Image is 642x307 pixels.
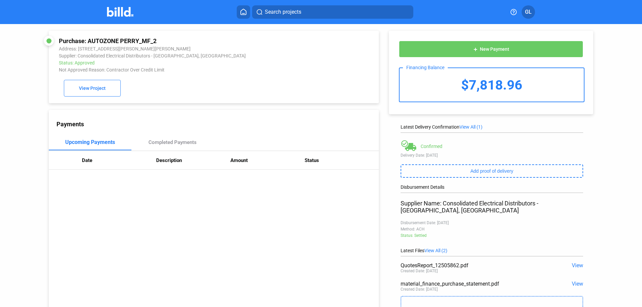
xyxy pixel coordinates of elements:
div: Created Date: [DATE] [401,287,438,292]
div: Status: Settled [401,233,583,238]
button: New Payment [399,41,583,57]
div: Upcoming Payments [65,139,115,145]
span: View Project [79,86,106,91]
div: Supplier Name: Consolidated Electrical Distributors - [GEOGRAPHIC_DATA], [GEOGRAPHIC_DATA] [401,200,583,214]
div: Disbursement Details [401,184,583,190]
span: View [572,281,583,287]
div: Address: [STREET_ADDRESS][PERSON_NAME][PERSON_NAME] [59,46,307,51]
button: Add proof of delivery [401,164,583,178]
div: Latest Files [401,248,583,253]
th: Description [156,151,230,170]
div: Financing Balance [403,65,448,70]
th: Date [82,151,156,170]
div: Latest Delivery Confirmation [401,124,583,130]
div: Status: Approved [59,60,307,65]
div: Purchase: AUTOZONE PERRY_MF_2 [59,37,307,44]
div: Delivery Date: [DATE] [401,153,583,158]
div: Method: ACH [401,227,583,232]
div: Payments [57,121,379,128]
div: QuotesReport_12505862.pdf [401,262,547,269]
th: Status [305,151,379,170]
div: Created Date: [DATE] [401,269,438,273]
img: Billd Company Logo [107,7,133,17]
span: GL [525,8,532,16]
span: View All (2) [424,248,447,253]
div: Disbursement Date: [DATE] [401,220,583,225]
div: Confirmed [421,144,442,149]
span: View [572,262,583,269]
button: GL [522,5,535,19]
span: Search projects [265,8,301,16]
div: $7,818.96 [400,68,584,102]
span: New Payment [480,47,509,52]
span: View All (1) [459,124,483,130]
span: Add proof of delivery [470,168,513,174]
div: Supplier: Consolidated Electrical Distributors - [GEOGRAPHIC_DATA], [GEOGRAPHIC_DATA] [59,53,307,58]
div: material_finance_purchase_statement.pdf [401,281,547,287]
div: Completed Payments [148,139,197,145]
mat-icon: add [473,47,478,52]
th: Amount [230,151,305,170]
button: Search projects [252,5,413,19]
button: View Project [64,80,121,97]
div: Not Approved Reason: Contractor Over Credit Limit [59,67,307,72]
